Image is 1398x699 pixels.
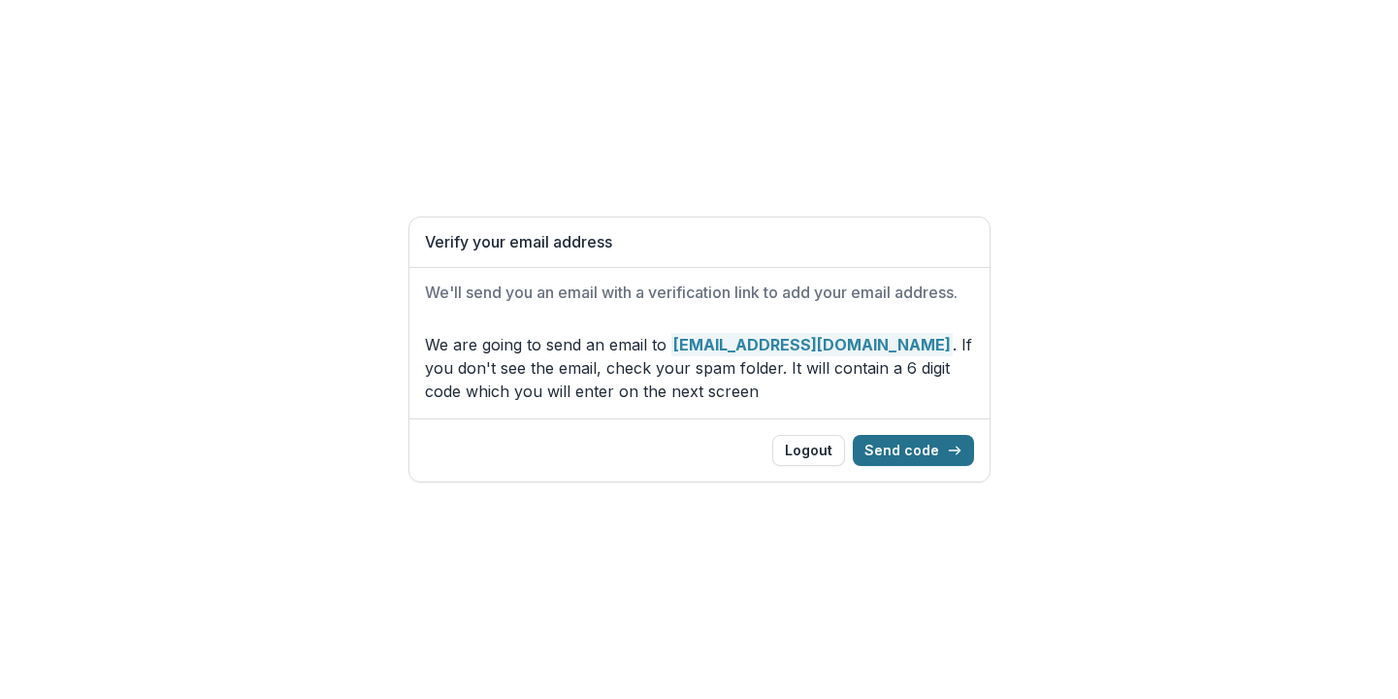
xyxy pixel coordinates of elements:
h1: Verify your email address [425,233,974,251]
button: Logout [772,435,845,466]
h2: We'll send you an email with a verification link to add your email address. [425,283,974,302]
button: Send code [853,435,974,466]
strong: [EMAIL_ADDRESS][DOMAIN_NAME] [671,333,953,356]
p: We are going to send an email to . If you don't see the email, check your spam folder. It will co... [425,333,974,403]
